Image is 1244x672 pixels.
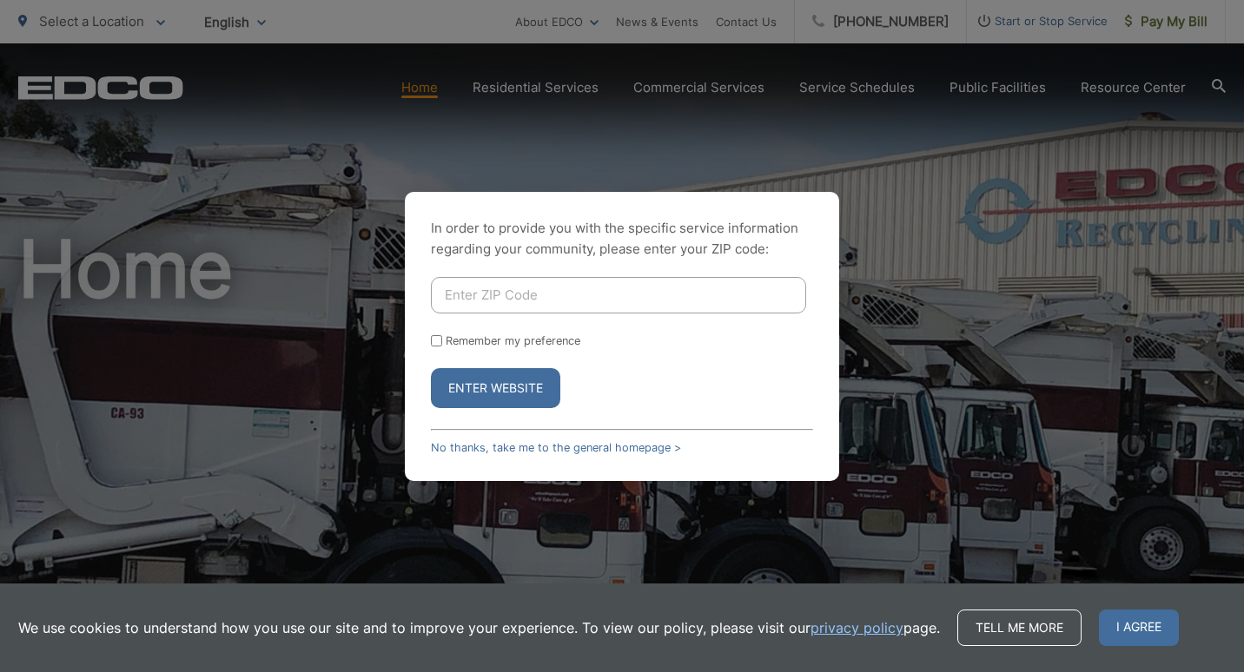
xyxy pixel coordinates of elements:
p: In order to provide you with the specific service information regarding your community, please en... [431,218,813,260]
span: I agree [1099,609,1179,646]
input: Enter ZIP Code [431,277,806,313]
a: No thanks, take me to the general homepage > [431,441,681,454]
a: privacy policy [811,617,903,638]
a: Tell me more [957,609,1082,646]
p: We use cookies to understand how you use our site and to improve your experience. To view our pol... [18,617,940,638]
label: Remember my preference [446,334,580,347]
button: Enter Website [431,368,560,408]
